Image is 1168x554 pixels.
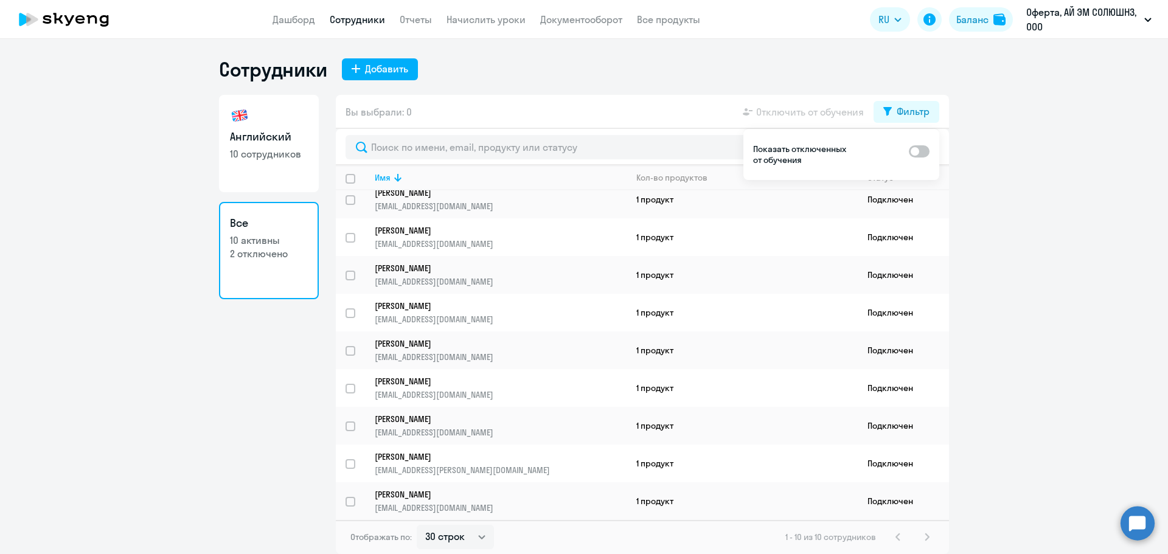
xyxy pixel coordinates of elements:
[375,187,626,212] a: [PERSON_NAME][EMAIL_ADDRESS][DOMAIN_NAME]
[230,129,308,145] h3: Английский
[627,407,858,445] td: 1 продукт
[858,294,949,331] td: Подключен
[858,407,949,445] td: Подключен
[230,247,308,260] p: 2 отключено
[375,414,626,438] a: [PERSON_NAME][EMAIL_ADDRESS][DOMAIN_NAME]
[540,13,622,26] a: Документооборот
[375,300,610,311] p: [PERSON_NAME]
[375,389,626,400] p: [EMAIL_ADDRESS][DOMAIN_NAME]
[858,331,949,369] td: Подключен
[627,331,858,369] td: 1 продукт
[375,276,626,287] p: [EMAIL_ADDRESS][DOMAIN_NAME]
[375,451,610,462] p: [PERSON_NAME]
[342,58,418,80] button: Добавить
[375,489,626,513] a: [PERSON_NAME][EMAIL_ADDRESS][DOMAIN_NAME]
[375,465,626,476] p: [EMAIL_ADDRESS][PERSON_NAME][DOMAIN_NAME]
[627,256,858,294] td: 1 продукт
[447,13,526,26] a: Начислить уроки
[636,172,857,183] div: Кол-во продуктов
[375,201,626,212] p: [EMAIL_ADDRESS][DOMAIN_NAME]
[375,427,626,438] p: [EMAIL_ADDRESS][DOMAIN_NAME]
[375,338,626,362] a: [PERSON_NAME][EMAIL_ADDRESS][DOMAIN_NAME]
[627,482,858,520] td: 1 продукт
[375,451,626,476] a: [PERSON_NAME][EMAIL_ADDRESS][PERSON_NAME][DOMAIN_NAME]
[400,13,432,26] a: Отчеты
[858,445,949,482] td: Подключен
[375,172,626,183] div: Имя
[858,181,949,218] td: Подключен
[330,13,385,26] a: Сотрудники
[627,445,858,482] td: 1 продукт
[874,101,939,123] button: Фильтр
[956,12,989,27] div: Баланс
[867,172,948,183] div: Статус
[785,531,876,542] span: 1 - 10 из 10 сотрудников
[375,376,626,400] a: [PERSON_NAME][EMAIL_ADDRESS][DOMAIN_NAME]
[878,12,889,27] span: RU
[858,482,949,520] td: Подключен
[230,215,308,231] h3: Все
[949,7,1013,32] button: Балансbalance
[858,256,949,294] td: Подключен
[230,147,308,161] p: 10 сотрудников
[346,135,939,159] input: Поиск по имени, email, продукту или статусу
[627,181,858,218] td: 1 продукт
[273,13,315,26] a: Дашборд
[346,105,412,119] span: Вы выбрали: 0
[627,294,858,331] td: 1 продукт
[627,218,858,256] td: 1 продукт
[375,263,610,274] p: [PERSON_NAME]
[897,104,930,119] div: Фильтр
[375,187,610,198] p: [PERSON_NAME]
[230,106,249,125] img: english
[870,7,910,32] button: RU
[219,95,319,192] a: Английский10 сотрудников
[1020,5,1158,34] button: Оферта, АЙ ЭМ СОЛЮШНЗ, ООО
[1026,5,1139,34] p: Оферта, АЙ ЭМ СОЛЮШНЗ, ООО
[230,234,308,247] p: 10 активны
[858,369,949,407] td: Подключен
[219,202,319,299] a: Все10 активны2 отключено
[375,300,626,325] a: [PERSON_NAME][EMAIL_ADDRESS][DOMAIN_NAME]
[375,489,610,500] p: [PERSON_NAME]
[375,172,391,183] div: Имя
[375,314,626,325] p: [EMAIL_ADDRESS][DOMAIN_NAME]
[365,61,408,76] div: Добавить
[375,263,626,287] a: [PERSON_NAME][EMAIL_ADDRESS][DOMAIN_NAME]
[375,338,610,349] p: [PERSON_NAME]
[753,144,849,165] p: Показать отключенных от обучения
[375,502,626,513] p: [EMAIL_ADDRESS][DOMAIN_NAME]
[375,414,610,424] p: [PERSON_NAME]
[350,531,412,542] span: Отображать по:
[375,238,626,249] p: [EMAIL_ADDRESS][DOMAIN_NAME]
[375,376,610,387] p: [PERSON_NAME]
[993,13,1006,26] img: balance
[375,225,626,249] a: [PERSON_NAME][EMAIL_ADDRESS][DOMAIN_NAME]
[627,369,858,407] td: 1 продукт
[636,172,707,183] div: Кол-во продуктов
[219,57,327,81] h1: Сотрудники
[637,13,700,26] a: Все продукты
[375,351,626,362] p: [EMAIL_ADDRESS][DOMAIN_NAME]
[375,225,610,236] p: [PERSON_NAME]
[858,218,949,256] td: Подключен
